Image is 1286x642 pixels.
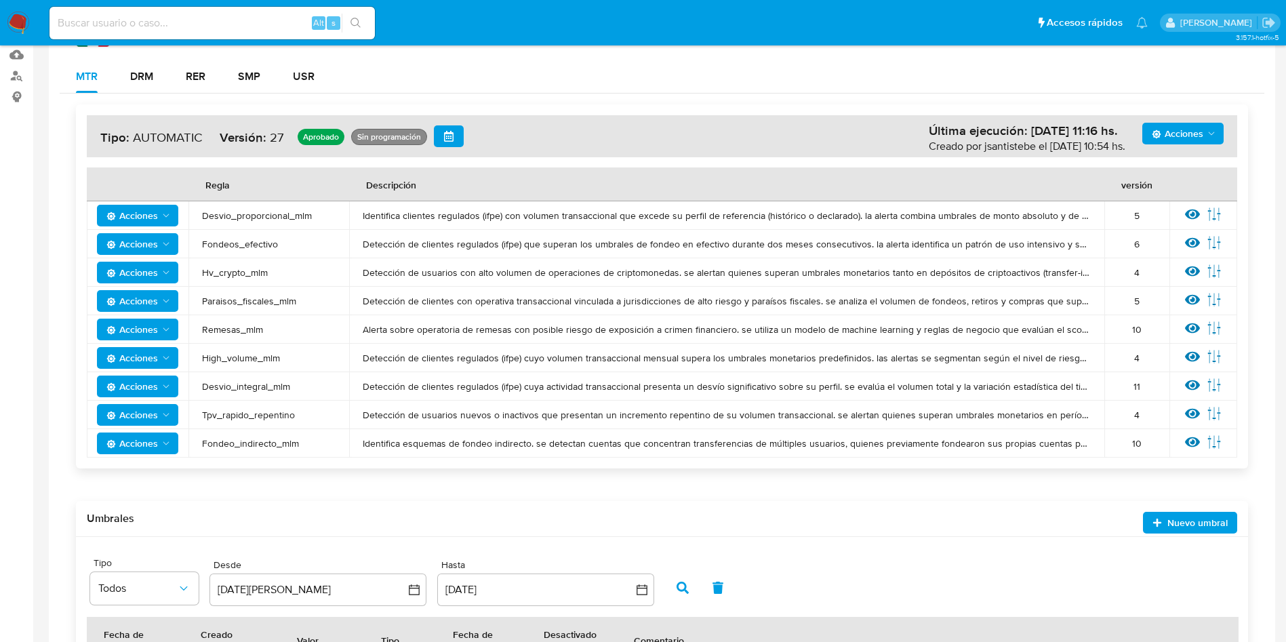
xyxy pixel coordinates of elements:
[1236,32,1279,43] span: 3.157.1-hotfix-5
[1180,16,1257,29] p: joaquin.santistebe@mercadolibre.com
[1262,16,1276,30] a: Salir
[313,16,324,29] span: Alt
[331,16,336,29] span: s
[1047,16,1123,30] span: Accesos rápidos
[1136,17,1148,28] a: Notificaciones
[49,14,375,32] input: Buscar usuario o caso...
[342,14,369,33] button: search-icon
